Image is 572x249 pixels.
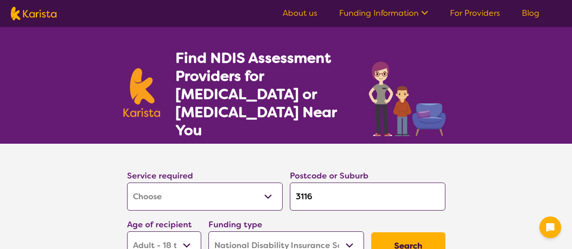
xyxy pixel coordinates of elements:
[283,8,317,19] a: About us
[450,8,500,19] a: For Providers
[123,68,161,117] img: Karista logo
[366,57,449,136] img: assessment
[522,8,539,19] a: Blog
[127,170,193,181] label: Service required
[11,7,57,20] img: Karista logo
[290,170,369,181] label: Postcode or Suburb
[339,8,428,19] a: Funding Information
[175,49,350,139] h1: Find NDIS Assessment Providers for [MEDICAL_DATA] or [MEDICAL_DATA] Near You
[208,219,262,230] label: Funding type
[127,219,192,230] label: Age of recipient
[290,183,445,211] input: Type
